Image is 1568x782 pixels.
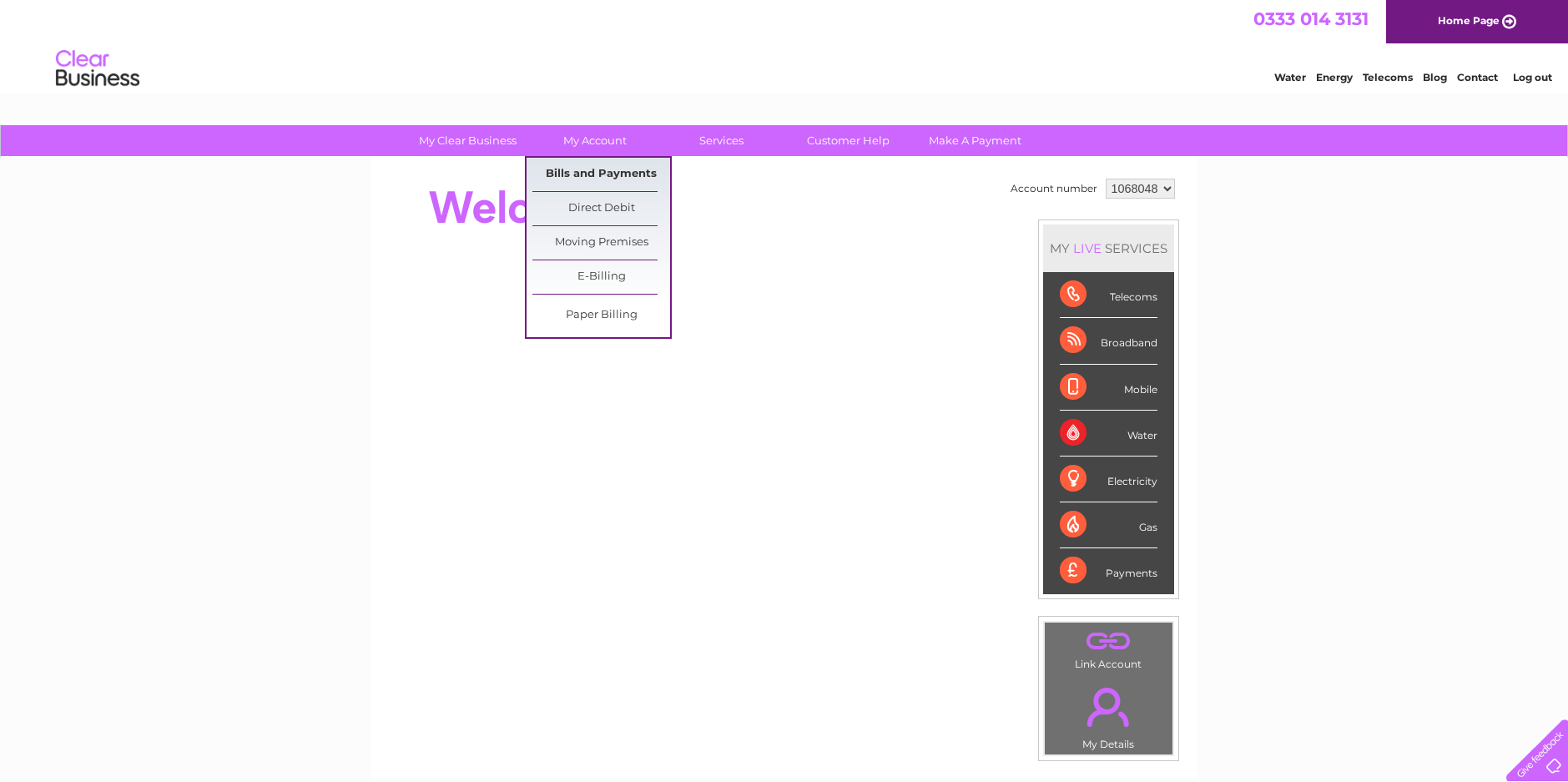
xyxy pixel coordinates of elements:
[1006,174,1102,203] td: Account number
[1316,71,1353,83] a: Energy
[1044,622,1173,674] td: Link Account
[1513,71,1552,83] a: Log out
[1060,272,1157,318] div: Telecoms
[1043,225,1174,272] div: MY SERVICES
[1070,240,1105,256] div: LIVE
[1253,8,1369,29] a: 0333 014 3131
[1457,71,1498,83] a: Contact
[55,43,140,94] img: logo.png
[779,125,917,156] a: Customer Help
[532,299,670,332] a: Paper Billing
[532,158,670,191] a: Bills and Payments
[1049,627,1168,656] a: .
[399,125,537,156] a: My Clear Business
[391,9,1179,81] div: Clear Business is a trading name of Verastar Limited (registered in [GEOGRAPHIC_DATA] No. 3667643...
[1060,318,1157,364] div: Broadband
[1049,678,1168,736] a: .
[653,125,790,156] a: Services
[1423,71,1447,83] a: Blog
[1060,365,1157,411] div: Mobile
[526,125,663,156] a: My Account
[532,260,670,294] a: E-Billing
[906,125,1044,156] a: Make A Payment
[1060,502,1157,548] div: Gas
[532,192,670,225] a: Direct Debit
[1060,548,1157,593] div: Payments
[1363,71,1413,83] a: Telecoms
[532,226,670,260] a: Moving Premises
[1274,71,1306,83] a: Water
[1060,411,1157,457] div: Water
[1060,457,1157,502] div: Electricity
[1044,674,1173,755] td: My Details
